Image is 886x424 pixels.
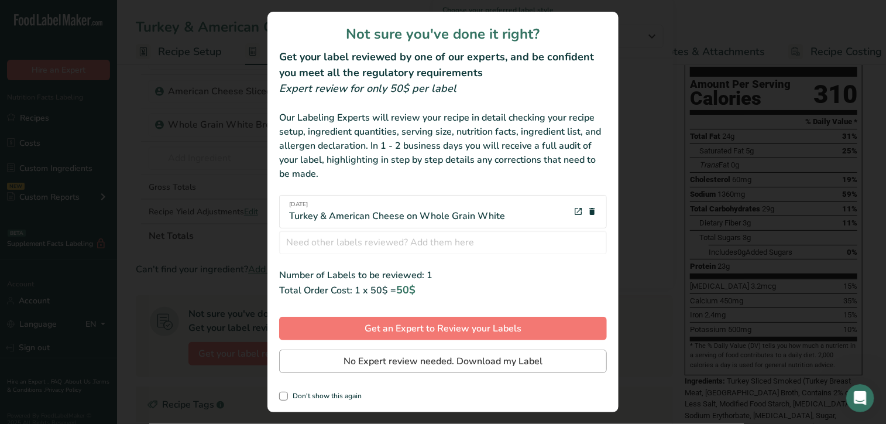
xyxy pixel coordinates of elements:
[279,317,607,340] button: Get an Expert to Review your Labels
[279,111,607,181] div: Our Labeling Experts will review your recipe in detail checking your recipe setup, ingredient qua...
[279,282,607,298] div: Total Order Cost: 1 x 50$ =
[289,200,505,223] div: Turkey & American Cheese on Whole Grain White
[846,384,874,412] iframe: Intercom live chat
[279,23,607,45] h1: Not sure you've done it right?
[344,354,542,368] span: No Expert review needed. Download my Label
[279,268,607,282] div: Number of Labels to be reviewed: 1
[279,231,607,254] input: Need other labels reviewed? Add them here
[288,392,362,401] span: Don't show this again
[279,350,607,373] button: No Expert review needed. Download my Label
[279,49,607,81] h2: Get your label reviewed by one of our experts, and be confident you meet all the regulatory requi...
[279,81,607,97] div: Expert review for only 50$ per label
[396,283,415,297] span: 50$
[365,322,521,336] span: Get an Expert to Review your Labels
[289,200,505,209] span: [DATE]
